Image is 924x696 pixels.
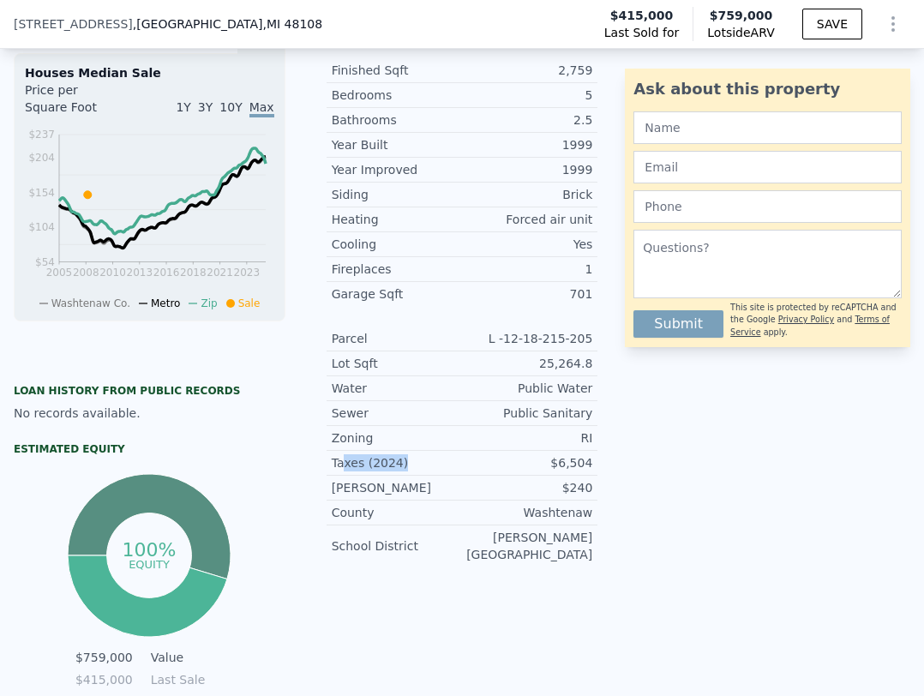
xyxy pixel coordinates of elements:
tspan: 2016 [153,267,180,279]
div: 2,759 [462,62,592,79]
tspan: 2010 [99,267,126,279]
tspan: 2013 [127,267,153,279]
tspan: 2008 [73,267,99,279]
button: Submit [633,310,723,338]
div: Sewer [332,405,462,422]
tspan: 2023 [234,267,261,279]
span: Metro [151,297,180,309]
div: [PERSON_NAME][GEOGRAPHIC_DATA] [462,529,592,563]
span: , [GEOGRAPHIC_DATA] [133,15,322,33]
span: Max [249,100,274,117]
span: 10Y [219,100,242,114]
input: Email [633,151,902,183]
input: Phone [633,190,902,223]
a: Terms of Service [730,315,890,336]
div: $240 [462,479,592,496]
span: 3Y [198,100,213,114]
div: Public Water [462,380,592,397]
div: Siding [332,186,462,203]
div: Fireplaces [332,261,462,278]
div: 1999 [462,136,592,153]
tspan: 2005 [46,267,73,279]
div: Taxes (2024) [332,454,462,471]
button: Show Options [876,7,910,41]
div: Finished Sqft [332,62,462,79]
tspan: $54 [35,256,55,268]
div: Heating [332,211,462,228]
div: Price per Square Foot [25,81,149,126]
a: Privacy Policy [778,315,834,324]
span: Lotside ARV [707,24,774,41]
span: $415,000 [610,7,674,24]
td: Value [147,648,225,667]
td: $415,000 [75,670,134,689]
tspan: 2018 [180,267,207,279]
span: Washtenaw Co. [51,297,130,309]
button: SAVE [802,9,862,39]
div: 1999 [462,161,592,178]
div: [PERSON_NAME] [332,479,462,496]
div: Year Improved [332,161,462,178]
div: Yes [462,236,592,253]
span: Zip [201,297,217,309]
div: 701 [462,285,592,303]
tspan: $237 [28,129,55,141]
div: Garage Sqft [332,285,462,303]
td: $759,000 [75,648,134,667]
div: Brick [462,186,592,203]
div: Parcel [332,330,462,347]
div: County [332,504,462,521]
div: Water [332,380,462,397]
span: 1Y [176,100,190,114]
div: Bedrooms [332,87,462,104]
div: 5 [462,87,592,104]
div: No records available. [14,405,285,422]
div: Year Built [332,136,462,153]
tspan: 100% [123,539,177,561]
tspan: $154 [28,187,55,199]
span: Sale [238,297,261,309]
div: 25,264.8 [462,355,592,372]
span: $759,000 [710,9,773,22]
span: [STREET_ADDRESS] [14,15,133,33]
div: Public Sanitary [462,405,592,422]
div: Forced air unit [462,211,592,228]
div: Bathrooms [332,111,462,129]
div: Washtenaw [462,504,592,521]
tspan: $104 [28,221,55,233]
tspan: 2021 [207,267,233,279]
div: This site is protected by reCAPTCHA and the Google and apply. [730,302,902,339]
div: 1 [462,261,592,278]
div: L -12-18-215-205 [462,330,592,347]
div: Loan history from public records [14,384,285,398]
div: Ask about this property [633,77,902,101]
tspan: equity [129,557,170,570]
tspan: $204 [28,152,55,164]
div: Cooling [332,236,462,253]
div: $6,504 [462,454,592,471]
div: Estimated Equity [14,442,285,456]
div: 2.5 [462,111,592,129]
div: RI [462,429,592,447]
div: School District [332,537,462,555]
input: Name [633,111,902,144]
span: Last Sold for [604,24,680,41]
td: Last Sale [147,670,225,689]
span: , MI 48108 [262,17,322,31]
div: Zoning [332,429,462,447]
div: Houses Median Sale [25,64,274,81]
div: Lot Sqft [332,355,462,372]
